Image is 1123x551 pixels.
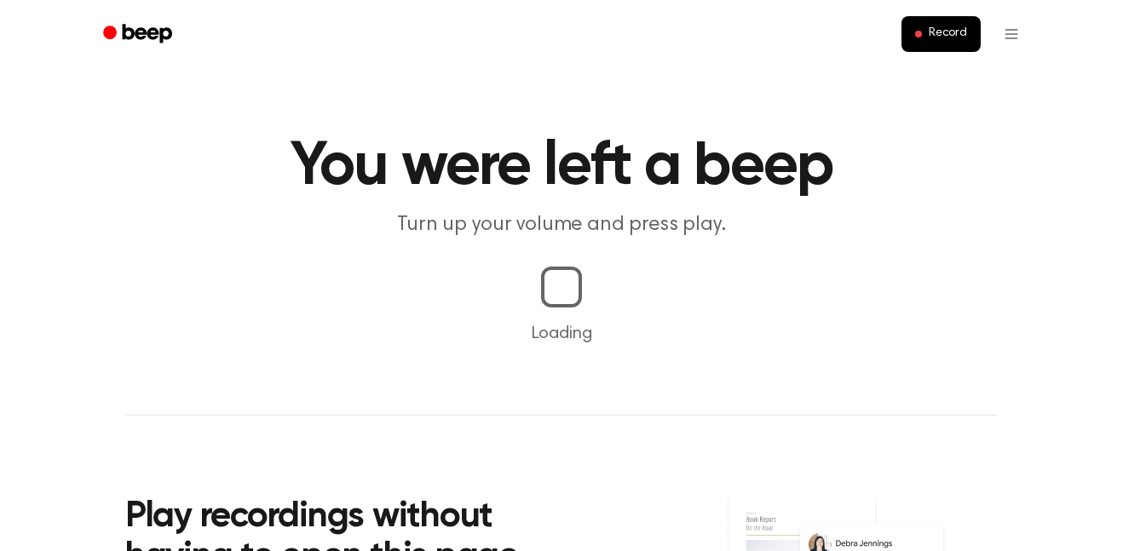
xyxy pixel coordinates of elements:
[91,18,187,51] a: Beep
[125,136,998,198] h1: You were left a beep
[901,16,981,52] button: Record
[929,26,967,42] span: Record
[20,321,1103,347] p: Loading
[991,14,1032,55] button: Open menu
[234,211,889,239] p: Turn up your volume and press play.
